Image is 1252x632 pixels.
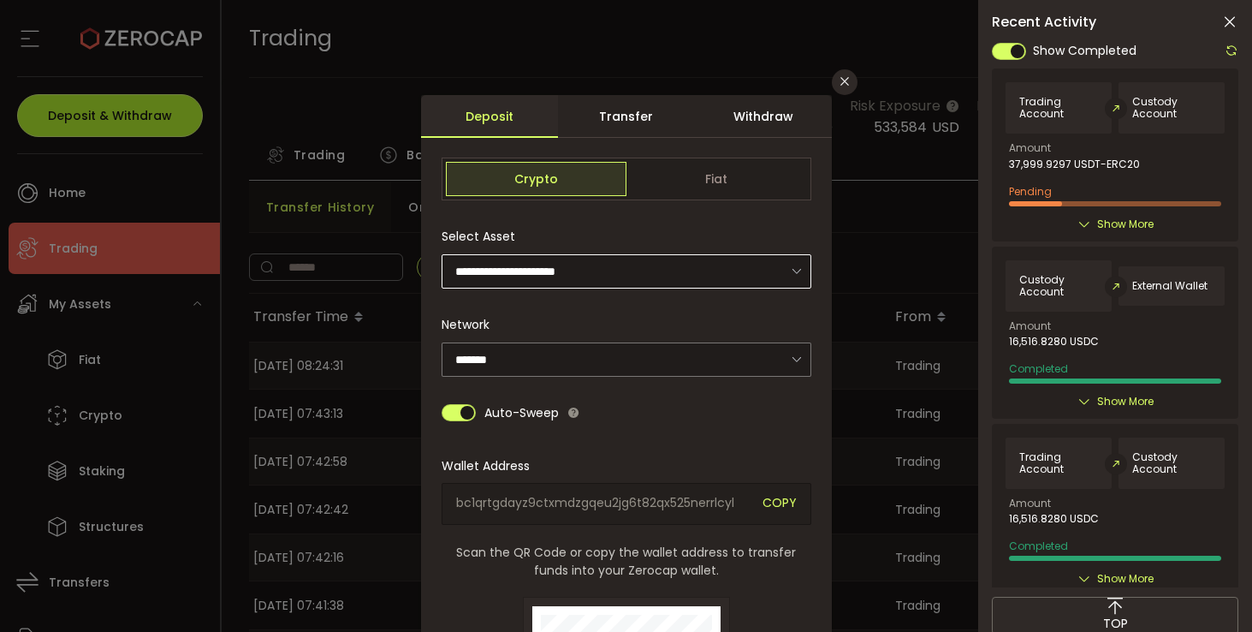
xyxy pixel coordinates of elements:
[1009,158,1140,170] span: 37,999.9297 USDT-ERC20
[456,494,750,514] span: bc1qrtgdayz9ctxmdzgqeu2jg6t82qx525nerrlcyl
[1009,513,1099,525] span: 16,516.8280 USDC
[1009,336,1099,348] span: 16,516.8280 USDC
[442,316,500,333] label: Network
[1019,96,1098,120] span: Trading Account
[1132,451,1211,475] span: Custody Account
[558,95,695,138] div: Transfer
[484,396,559,430] span: Auto-Sweep
[1097,570,1154,587] span: Show More
[421,95,558,138] div: Deposit
[1097,393,1154,410] span: Show More
[992,15,1096,29] span: Recent Activity
[1019,451,1098,475] span: Trading Account
[832,69,857,95] button: Close
[442,544,811,580] span: Scan the QR Code or copy the wallet address to transfer funds into your Zerocap wallet.
[1009,361,1068,376] span: Completed
[1132,96,1211,120] span: Custody Account
[1009,498,1051,509] span: Amount
[442,457,540,474] label: Wallet Address
[1009,321,1051,331] span: Amount
[442,228,525,245] label: Select Asset
[1097,216,1154,233] span: Show More
[762,494,797,514] span: COPY
[1009,184,1052,199] span: Pending
[1166,550,1252,632] iframe: Chat Widget
[1132,280,1207,292] span: External Wallet
[626,162,807,196] span: Fiat
[1009,539,1068,553] span: Completed
[1009,143,1051,153] span: Amount
[1019,274,1098,298] span: Custody Account
[446,162,626,196] span: Crypto
[1033,42,1136,60] span: Show Completed
[695,95,832,138] div: Withdraw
